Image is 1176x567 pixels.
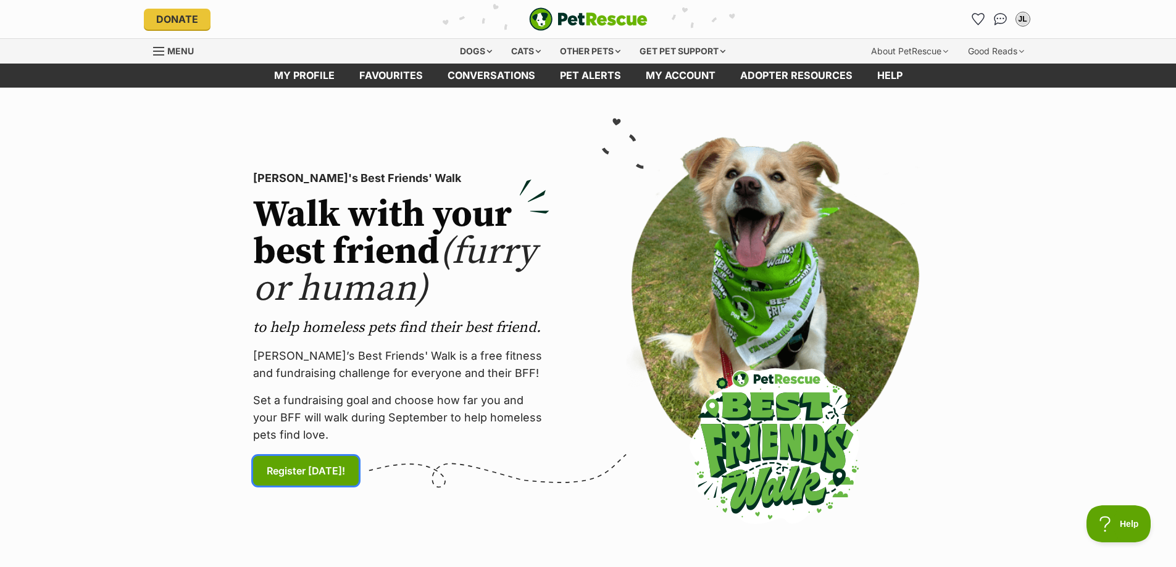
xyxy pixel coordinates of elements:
div: Good Reads [959,39,1033,64]
a: Donate [144,9,211,30]
a: Register [DATE]! [253,456,359,486]
p: to help homeless pets find their best friend. [253,318,549,337]
span: (furry or human) [253,229,536,312]
a: PetRescue [529,7,648,31]
p: [PERSON_NAME]'s Best Friends' Walk [253,170,549,187]
h2: Walk with your best friend [253,197,549,308]
a: Help [865,64,915,88]
a: My profile [262,64,347,88]
div: Dogs [451,39,501,64]
div: Cats [503,39,549,64]
a: Menu [153,39,202,61]
a: Favourites [347,64,435,88]
button: My account [1013,9,1033,29]
div: JL [1017,13,1029,25]
a: conversations [435,64,548,88]
p: Set a fundraising goal and choose how far you and your BFF will walk during September to help hom... [253,392,549,444]
a: Favourites [969,9,988,29]
div: Other pets [551,39,629,64]
iframe: Help Scout Beacon - Open [1086,505,1151,542]
img: logo-e224e6f780fb5917bec1dbf3a21bbac754714ae5b6737aabdf751b685950b380.svg [529,7,648,31]
div: Get pet support [631,39,734,64]
a: Pet alerts [548,64,633,88]
span: Menu [167,46,194,56]
a: Conversations [991,9,1011,29]
ul: Account quick links [969,9,1033,29]
div: About PetRescue [862,39,957,64]
p: [PERSON_NAME]’s Best Friends' Walk is a free fitness and fundraising challenge for everyone and t... [253,347,549,382]
a: My account [633,64,728,88]
img: chat-41dd97257d64d25036548639549fe6c8038ab92f7586957e7f3b1b290dea8141.svg [994,13,1007,25]
span: Register [DATE]! [267,463,345,478]
a: Adopter resources [728,64,865,88]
